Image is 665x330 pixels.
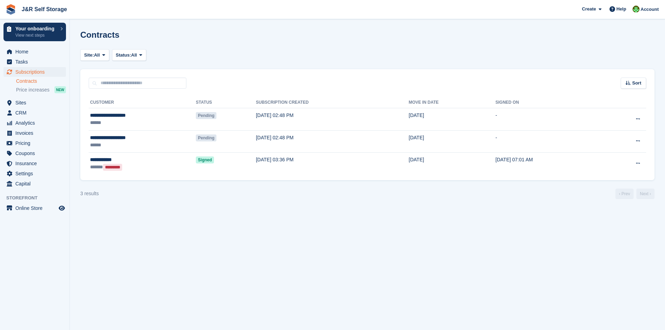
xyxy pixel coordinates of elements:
td: [DATE] 07:01 AM [495,153,604,175]
td: - [495,130,604,153]
a: Your onboarding View next steps [3,23,66,41]
p: Your onboarding [15,26,57,31]
nav: Page [614,189,656,199]
a: menu [3,148,66,158]
img: stora-icon-8386f47178a22dfd0bd8f6a31ec36ba5ce8667c1dd55bd0f319d3a0aa187defe.svg [6,4,16,15]
span: Insurance [15,159,57,168]
button: Status: All [112,49,146,61]
span: Create [582,6,596,13]
span: Status: [116,52,131,59]
a: J&R Self Storage [19,3,70,15]
span: All [94,52,100,59]
span: Invoices [15,128,57,138]
span: Online Store [15,203,57,213]
th: Move in date [409,97,496,108]
td: [DATE] [409,153,496,175]
p: View next steps [15,32,57,38]
span: CRM [15,108,57,118]
div: 3 results [80,190,99,197]
span: Storefront [6,195,69,201]
h1: Contracts [80,30,119,39]
div: NEW [54,86,66,93]
a: Next [636,189,655,199]
span: Pending [196,112,216,119]
th: Status [196,97,256,108]
a: menu [3,203,66,213]
th: Customer [89,97,196,108]
button: Site: All [80,49,109,61]
span: Home [15,47,57,57]
a: menu [3,108,66,118]
span: Help [616,6,626,13]
a: Price increases NEW [16,86,66,94]
a: menu [3,118,66,128]
td: [DATE] 02:48 PM [256,130,409,153]
span: Price increases [16,87,50,93]
span: Settings [15,169,57,178]
a: Contracts [16,78,66,85]
td: [DATE] 03:36 PM [256,153,409,175]
span: Signed [196,156,214,163]
a: menu [3,128,66,138]
span: Capital [15,179,57,189]
span: Account [641,6,659,13]
a: menu [3,47,66,57]
th: Signed on [495,97,604,108]
th: Subscription created [256,97,409,108]
span: Coupons [15,148,57,158]
span: Pending [196,134,216,141]
span: Pricing [15,138,57,148]
a: menu [3,98,66,108]
a: menu [3,57,66,67]
span: Site: [84,52,94,59]
td: - [495,108,604,131]
a: Previous [615,189,634,199]
a: menu [3,159,66,168]
td: [DATE] 02:48 PM [256,108,409,131]
span: Tasks [15,57,57,67]
a: Preview store [58,204,66,212]
a: menu [3,138,66,148]
a: menu [3,67,66,77]
span: Sites [15,98,57,108]
a: menu [3,179,66,189]
span: All [131,52,137,59]
a: menu [3,169,66,178]
span: Subscriptions [15,67,57,77]
span: Analytics [15,118,57,128]
span: Sort [632,80,641,87]
td: [DATE] [409,130,496,153]
td: [DATE] [409,108,496,131]
img: Steve Pollicott [633,6,640,13]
